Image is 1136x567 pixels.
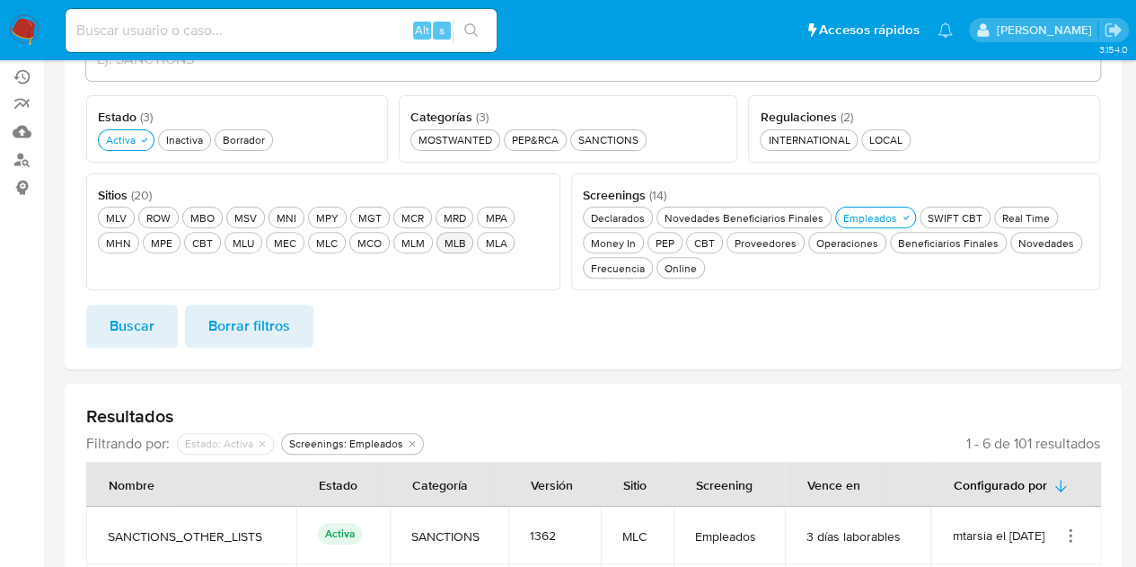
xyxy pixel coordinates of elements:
[996,22,1097,39] p: igor.oliveirabrito@mercadolibre.com
[938,22,953,38] a: Notificaciones
[66,19,497,42] input: Buscar usuario o caso...
[439,22,445,39] span: s
[415,22,429,39] span: Alt
[1098,42,1127,57] span: 3.154.0
[819,21,920,40] span: Accesos rápidos
[453,18,489,43] button: search-icon
[1104,21,1123,40] a: Salir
